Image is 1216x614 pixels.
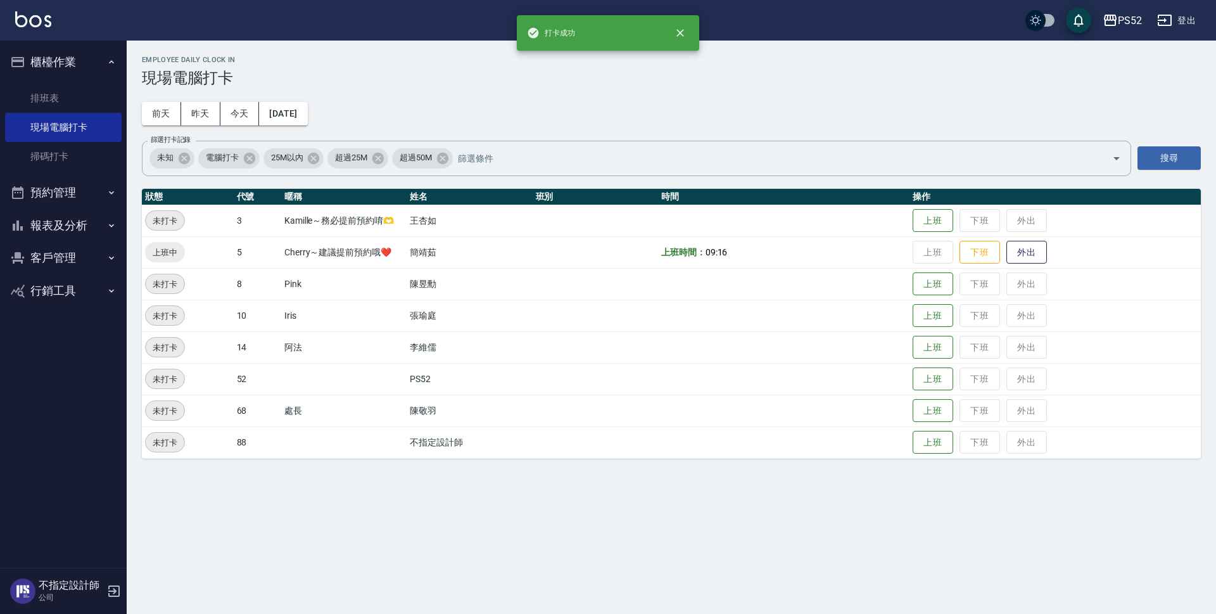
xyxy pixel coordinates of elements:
td: Cherry～建議提前預約哦❤️ [281,236,407,268]
th: 班別 [533,189,658,205]
button: save [1066,8,1091,33]
div: 超過50M [392,148,453,169]
td: 14 [234,331,281,363]
th: 狀態 [142,189,234,205]
span: 未打卡 [146,436,184,449]
h5: 不指定設計師 [39,579,103,592]
span: 超過25M [327,151,375,164]
span: 未打卡 [146,309,184,323]
a: 現場電腦打卡 [5,113,122,142]
span: 未打卡 [146,373,184,386]
td: 3 [234,205,281,236]
span: 未知 [149,151,181,164]
td: Pink [281,268,407,300]
td: PS52 [407,363,532,395]
button: 登出 [1152,9,1201,32]
div: 未知 [149,148,194,169]
button: 上班 [913,336,953,359]
button: 上班 [913,209,953,233]
button: 昨天 [181,102,220,125]
span: 未打卡 [146,404,184,418]
span: 25M以內 [263,151,311,164]
button: 預約管理 [5,176,122,209]
button: 搜尋 [1137,146,1201,170]
button: PS52 [1098,8,1147,34]
th: 時間 [658,189,909,205]
div: 25M以內 [263,148,324,169]
td: Iris [281,300,407,331]
th: 姓名 [407,189,532,205]
td: 52 [234,363,281,395]
button: 上班 [913,368,953,391]
td: 10 [234,300,281,331]
td: 王杏如 [407,205,532,236]
td: Kamille～務必提前預約唷🫶 [281,205,407,236]
td: 李維儒 [407,331,532,363]
p: 公司 [39,592,103,603]
td: 陳敬羽 [407,395,532,426]
button: 行銷工具 [5,274,122,307]
a: 掃碼打卡 [5,142,122,171]
div: 電腦打卡 [198,148,260,169]
button: 上班 [913,399,953,423]
h2: Employee Daily Clock In [142,56,1201,64]
input: 篩選條件 [455,147,1090,169]
span: 電腦打卡 [198,151,246,164]
img: Logo [15,11,51,27]
h3: 現場電腦打卡 [142,69,1201,87]
span: 未打卡 [146,278,184,291]
button: [DATE] [259,102,307,125]
span: 09:16 [706,247,728,257]
button: 上班 [913,304,953,328]
button: 前天 [142,102,181,125]
span: 超過50M [392,151,440,164]
td: 阿法 [281,331,407,363]
td: 5 [234,236,281,268]
button: 客戶管理 [5,241,122,274]
td: 簡靖茹 [407,236,532,268]
th: 暱稱 [281,189,407,205]
div: PS52 [1118,13,1142,29]
td: 不指定設計師 [407,426,532,458]
button: Open [1106,148,1127,169]
td: 88 [234,426,281,458]
span: 未打卡 [146,214,184,227]
button: 今天 [220,102,260,125]
button: 下班 [959,241,1000,264]
th: 操作 [909,189,1201,205]
button: 外出 [1006,241,1047,264]
button: 櫃檯作業 [5,46,122,79]
span: 上班中 [145,246,185,259]
td: 68 [234,395,281,426]
span: 未打卡 [146,341,184,354]
button: close [666,19,694,47]
button: 報表及分析 [5,209,122,242]
b: 上班時間： [661,247,706,257]
label: 篩選打卡記錄 [151,135,191,144]
td: 8 [234,268,281,300]
span: 打卡成功 [527,27,575,39]
td: 陳昱勳 [407,268,532,300]
a: 排班表 [5,84,122,113]
td: 處長 [281,395,407,426]
button: 上班 [913,272,953,296]
td: 張瑜庭 [407,300,532,331]
div: 超過25M [327,148,388,169]
button: 上班 [913,431,953,454]
img: Person [10,579,35,604]
th: 代號 [234,189,281,205]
